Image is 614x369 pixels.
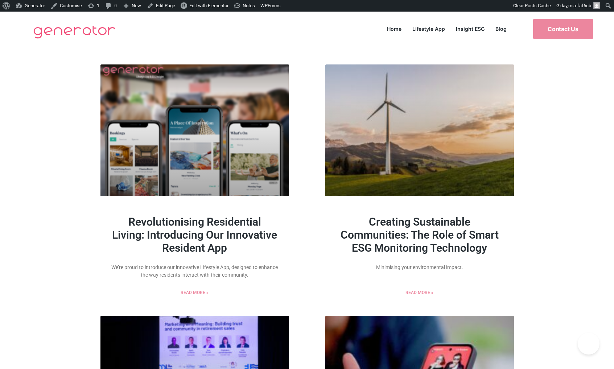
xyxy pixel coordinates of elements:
[181,289,209,296] a: Read more about Revolutionising Residential Living: Introducing Our Innovative Resident App
[382,24,407,34] a: Home
[568,3,591,8] span: mia-faf6cb
[407,24,450,34] a: Lifestyle App
[490,24,512,34] a: Blog
[112,215,277,254] a: Revolutionising Residential Living: Introducing Our Innovative Resident App
[189,3,228,8] span: Edit with Elementor
[405,289,433,296] a: Read more about Creating Sustainable Communities: The Role of Smart ESG Monitoring Technology
[578,333,599,355] iframe: Toggle Customer Support
[341,215,499,254] a: Creating Sustainable Communities: The Role of Smart ESG Monitoring Technology
[336,264,503,271] p: Minimising your environmental impact.
[533,19,593,39] a: Contact Us
[548,26,578,32] span: Contact Us
[382,24,512,34] nav: Menu
[111,264,278,279] p: We’re proud to introduce our innovative Lifestyle App, designed to enhance the way residents inte...
[450,24,490,34] a: Insight ESG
